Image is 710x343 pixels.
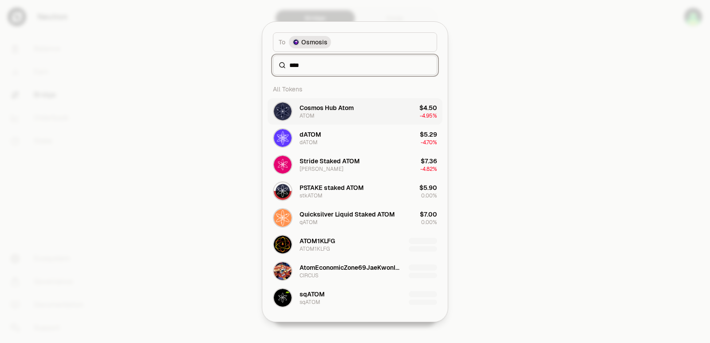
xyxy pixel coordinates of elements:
[274,129,292,147] img: dATOM Logo
[274,236,292,253] img: ATOM1KLFG Logo
[419,183,437,192] div: $5.90
[300,290,325,299] div: sqATOM
[274,289,292,307] img: sqATOM Logo
[279,38,285,47] span: To
[420,130,437,139] div: $5.29
[268,98,442,125] button: ATOM LogoCosmos Hub AtomATOM$4.50-4.95%
[300,299,320,306] div: sqATOM
[300,210,395,219] div: Quicksilver Liquid Staked ATOM
[420,166,437,173] span: -4.82%
[300,237,335,245] div: ATOM1KLFG
[300,245,330,252] div: ATOM1KLFG
[421,192,437,199] span: 0.00%
[300,183,364,192] div: PSTAKE staked ATOM
[268,284,442,311] button: sqATOM LogosqATOMsqATOM
[300,139,318,146] div: dATOM
[300,166,343,173] div: [PERSON_NAME]
[419,103,437,112] div: $4.50
[300,157,360,166] div: Stride Staked ATOM
[274,209,292,227] img: qATOM Logo
[301,38,327,47] span: Osmosis
[300,272,319,279] div: CIRCUS
[300,263,402,272] div: AtomEconomicZone69JaeKwonInu
[421,219,437,226] span: 0.00%
[300,219,318,226] div: qATOM
[274,156,292,173] img: stATOM Logo
[300,192,323,199] div: stkATOM
[300,112,315,119] div: ATOM
[268,125,442,151] button: dATOM LogodATOMdATOM$5.29-4.70%
[420,112,437,119] span: -4.95%
[300,103,354,112] div: Cosmos Hub Atom
[300,130,321,139] div: dATOM
[420,210,437,219] div: $7.00
[421,139,437,146] span: -4.70%
[268,151,442,178] button: stATOM LogoStride Staked ATOM[PERSON_NAME]$7.36-4.82%
[274,182,292,200] img: stkATOM Logo
[292,39,300,46] img: Osmosis Logo
[274,103,292,120] img: ATOM Logo
[421,157,437,166] div: $7.36
[273,32,437,52] button: ToOsmosis LogoOsmosis
[268,205,442,231] button: qATOM LogoQuicksilver Liquid Staked ATOMqATOM$7.000.00%
[268,80,442,98] div: All Tokens
[274,262,292,280] img: CIRCUS Logo
[268,178,442,205] button: stkATOM LogoPSTAKE staked ATOMstkATOM$5.900.00%
[268,258,442,284] button: CIRCUS LogoAtomEconomicZone69JaeKwonInuCIRCUS
[268,231,442,258] button: ATOM1KLFG LogoATOM1KLFGATOM1KLFG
